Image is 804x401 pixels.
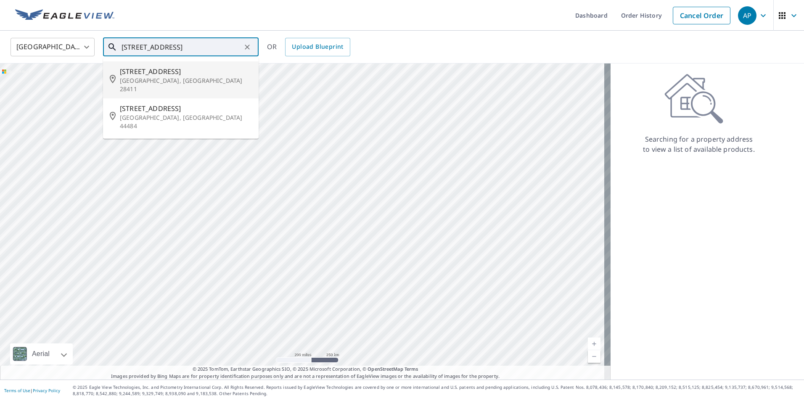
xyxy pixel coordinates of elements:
span: Upload Blueprint [292,42,343,52]
a: Current Level 5, Zoom In [588,338,600,350]
a: Upload Blueprint [285,38,350,56]
p: [GEOGRAPHIC_DATA], [GEOGRAPHIC_DATA] 28411 [120,77,252,93]
a: Cancel Order [673,7,730,24]
p: [GEOGRAPHIC_DATA], [GEOGRAPHIC_DATA] 44484 [120,113,252,130]
a: OpenStreetMap [368,366,403,372]
input: Search by address or latitude-longitude [122,35,241,59]
span: © 2025 TomTom, Earthstar Geographics SIO, © 2025 Microsoft Corporation, © [193,366,418,373]
div: [GEOGRAPHIC_DATA] [11,35,95,59]
p: © 2025 Eagle View Technologies, Inc. and Pictometry International Corp. All Rights Reserved. Repo... [73,384,800,397]
img: EV Logo [15,9,114,22]
div: Aerial [10,343,73,364]
button: Clear [241,41,253,53]
p: | [4,388,60,393]
div: AP [738,6,756,25]
a: Privacy Policy [33,388,60,393]
a: Terms [405,366,418,372]
p: Searching for a property address to view a list of available products. [643,134,755,154]
div: OR [267,38,350,56]
span: [STREET_ADDRESS] [120,66,252,77]
span: [STREET_ADDRESS] [120,103,252,113]
a: Current Level 5, Zoom Out [588,350,600,363]
div: Aerial [29,343,52,364]
a: Terms of Use [4,388,30,393]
